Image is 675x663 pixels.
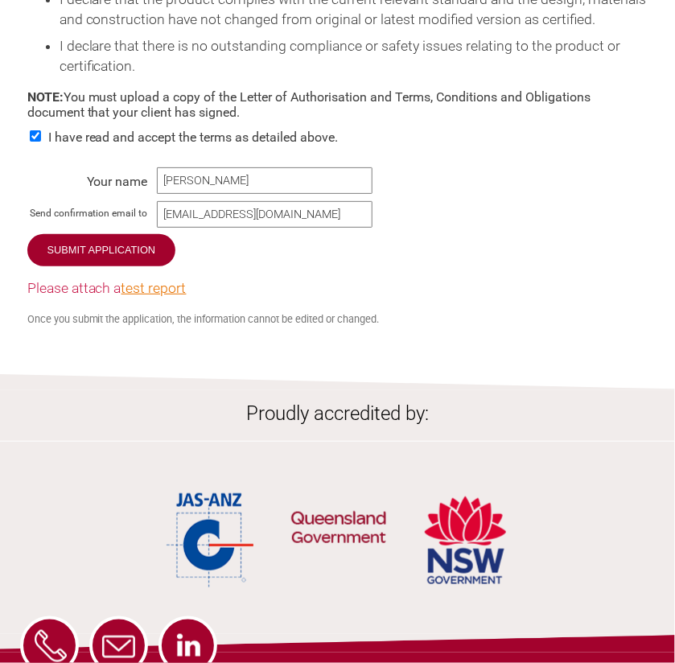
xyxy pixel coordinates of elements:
[27,170,148,186] div: Your name
[27,89,64,105] strong: NOTE:
[27,234,176,266] input: Submit Application
[27,278,648,299] p: Please attach a
[27,89,648,151] div: You must upload a copy of the Letter of Authorisation and Terms, Conditions and Obligations docum...
[27,204,148,220] div: Send confirmation email to
[27,120,648,151] div: I have read and accept the terms as detailed above.
[60,36,648,76] li: I declare that there is no outstanding compliance or safety issues relating to the product or cer...
[121,280,187,296] a: test report
[422,490,508,591] img: NSW Government
[27,313,648,325] small: Once you submit the application, the information cannot be edited or changed.
[290,470,387,591] img: QLD Government
[167,490,255,591] img: JAS-ANZ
